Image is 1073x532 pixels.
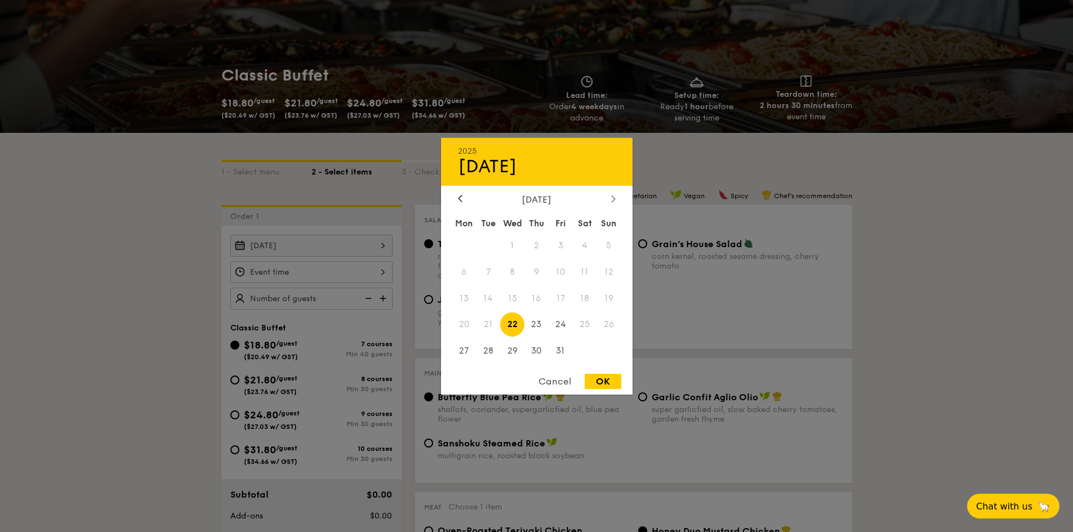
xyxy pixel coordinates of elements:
span: 2 [524,233,549,257]
button: Chat with us🦙 [967,494,1059,518]
span: 12 [597,260,621,284]
div: Fri [549,213,573,233]
span: 11 [573,260,597,284]
div: Sat [573,213,597,233]
span: Chat with us [976,501,1032,512]
span: 4 [573,233,597,257]
div: [DATE] [458,155,616,177]
span: 5 [597,233,621,257]
span: 9 [524,260,549,284]
span: 1 [500,233,524,257]
div: [DATE] [458,194,616,204]
div: 2025 [458,146,616,155]
span: 7 [476,260,500,284]
span: 28 [476,339,500,363]
span: 30 [524,339,549,363]
span: 🦙 [1037,500,1050,513]
span: 6 [452,260,477,284]
span: 15 [500,286,524,310]
span: 19 [597,286,621,310]
span: 18 [573,286,597,310]
span: 26 [597,312,621,337]
span: 14 [476,286,500,310]
span: 8 [500,260,524,284]
span: 27 [452,339,477,363]
div: OK [585,374,621,389]
div: Tue [476,213,500,233]
span: 24 [549,312,573,337]
span: 17 [549,286,573,310]
div: Sun [597,213,621,233]
div: Cancel [527,374,582,389]
span: 25 [573,312,597,337]
span: 13 [452,286,477,310]
span: 16 [524,286,549,310]
span: 29 [500,339,524,363]
span: 31 [549,339,573,363]
span: 10 [549,260,573,284]
span: 3 [549,233,573,257]
span: 21 [476,312,500,337]
span: 23 [524,312,549,337]
div: Wed [500,213,524,233]
div: Mon [452,213,477,233]
div: Thu [524,213,549,233]
span: 20 [452,312,477,337]
span: 22 [500,312,524,337]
